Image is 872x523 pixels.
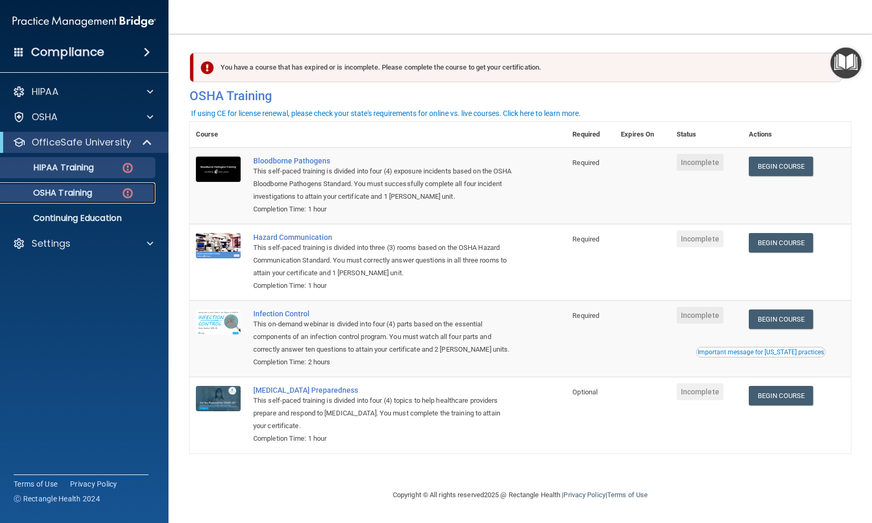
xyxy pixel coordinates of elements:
span: Required [572,235,599,243]
a: Privacy Policy [70,479,117,489]
a: Begin Course [749,386,813,405]
th: Course [190,122,247,148]
a: HIPAA [13,85,153,98]
span: Incomplete [677,230,724,247]
p: OSHA Training [7,188,92,198]
a: Infection Control [253,309,513,318]
a: OSHA [13,111,153,123]
img: exclamation-circle-solid-danger.72ef9ffc.png [201,61,214,74]
button: Read this if you are a dental practitioner in the state of CA [696,347,826,357]
th: Actions [742,122,851,148]
span: Required [572,159,599,167]
th: Status [670,122,742,148]
div: This self-paced training is divided into four (4) topics to help healthcare providers prepare and... [253,394,513,432]
div: This on-demand webinar is divided into four (4) parts based on the essential components of an inf... [253,318,513,356]
img: PMB logo [13,11,156,32]
div: This self-paced training is divided into three (3) rooms based on the OSHA Hazard Communication S... [253,241,513,279]
a: Privacy Policy [563,491,605,499]
div: You have a course that has expired or is incomplete. Please complete the course to get your certi... [194,53,842,82]
a: [MEDICAL_DATA] Preparedness [253,386,513,394]
th: Expires On [615,122,670,148]
a: OfficeSafe University [13,136,153,149]
span: Incomplete [677,383,724,400]
span: Incomplete [677,307,724,324]
h4: Compliance [31,45,104,60]
p: Settings [32,237,71,250]
span: Optional [572,388,598,396]
div: Completion Time: 1 hour [253,203,513,216]
div: If using CE for license renewal, please check your state's requirements for online vs. live cours... [191,110,581,117]
p: HIPAA [32,85,58,98]
a: Terms of Use [14,479,57,489]
span: Incomplete [677,154,724,171]
p: HIPAA Training [7,162,94,173]
span: Required [572,312,599,319]
div: Copyright © All rights reserved 2025 @ Rectangle Health | | [328,478,712,512]
div: Completion Time: 1 hour [253,279,513,292]
img: danger-circle.6113f641.png [121,187,134,200]
a: Begin Course [749,233,813,253]
h4: OSHA Training [190,89,851,103]
div: Completion Time: 2 hours [253,356,513,369]
div: Important message for [US_STATE] practices [698,349,824,355]
th: Required [566,122,615,148]
a: Settings [13,237,153,250]
a: Terms of Use [607,491,648,499]
div: Completion Time: 1 hour [253,432,513,445]
p: OSHA [32,111,58,123]
div: This self-paced training is divided into four (4) exposure incidents based on the OSHA Bloodborne... [253,165,513,203]
button: If using CE for license renewal, please check your state's requirements for online vs. live cours... [190,108,582,119]
span: Ⓒ Rectangle Health 2024 [14,493,100,504]
p: OfficeSafe University [32,136,131,149]
a: Bloodborne Pathogens [253,157,513,165]
a: Hazard Communication [253,233,513,241]
a: Begin Course [749,309,813,329]
a: Begin Course [749,157,813,176]
p: Continuing Education [7,213,151,224]
button: Open Resource Center [830,47,861,79]
img: danger-circle.6113f641.png [121,161,134,175]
